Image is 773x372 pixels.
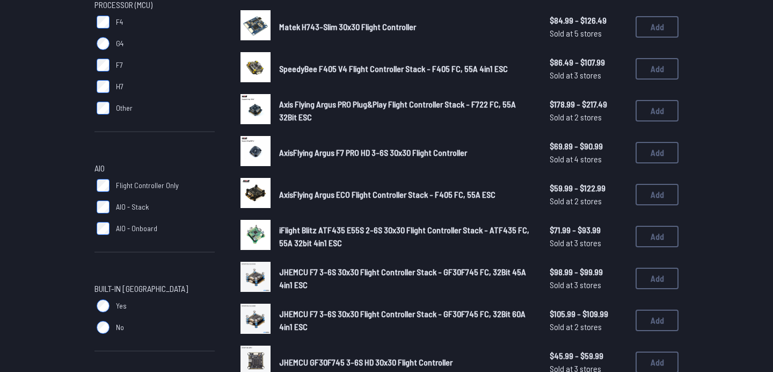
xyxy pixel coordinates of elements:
span: JHEMCU F7 3-6S 30x30 Flight Controller Stack - GF30F745 FC, 32Bit 45A 4in1 ESC [279,267,526,290]
a: SpeedyBee F405 V4 Flight Controller Stack - F405 FC, 55A 4in1 ESC [279,62,533,75]
span: $59.99 - $122.99 [550,182,627,195]
span: No [116,322,124,333]
a: image [240,262,271,295]
button: Add [636,100,679,121]
span: $69.89 - $90.99 [550,140,627,153]
button: Add [636,268,679,289]
button: Add [636,58,679,80]
span: Sold at 3 stores [550,237,627,249]
a: image [240,304,271,337]
span: JHEMCU GF30F745 3-6S HD 30x30 Flight Controller [279,357,453,367]
span: Matek H743-Slim 30x30 Flight Controller [279,22,416,32]
input: AIO - Onboard [97,222,110,235]
input: No [97,321,110,334]
a: JHEMCU F7 3-6S 30x30 Flight Controller Stack - GF30F745 FC, 32Bit 45A 4in1 ESC [279,266,533,291]
span: Sold at 3 stores [550,69,627,82]
a: iFlight Blitz ATF435 E55S 2-6S 30x30 Flight Controller Stack - ATF435 FC, 55A 32bit 4in1 ESC [279,224,533,249]
input: Yes [97,299,110,312]
span: $178.99 - $217.49 [550,98,627,111]
span: AxisFlying Argus F7 PRO HD 3-6S 30x30 Flight Controller [279,147,467,158]
span: AIO [94,162,105,175]
button: Add [636,310,679,331]
a: image [240,10,271,44]
span: F7 [116,60,123,70]
button: Add [636,142,679,163]
img: image [240,178,271,208]
span: Sold at 2 stores [550,111,627,124]
button: Add [636,184,679,205]
span: $98.99 - $99.99 [550,266,627,278]
span: $71.99 - $93.99 [550,224,627,237]
span: Sold at 2 stores [550,320,627,333]
span: $86.49 - $107.99 [550,56,627,69]
span: Built-in [GEOGRAPHIC_DATA] [94,282,188,295]
a: AxisFlying Argus ECO Flight Controller Stack - F405 FC, 55A ESC [279,188,533,201]
img: image [240,10,271,40]
span: Sold at 5 stores [550,27,627,40]
button: Add [636,16,679,38]
span: Other [116,103,133,113]
a: Matek H743-Slim 30x30 Flight Controller [279,20,533,33]
img: image [240,262,271,292]
input: AIO - Stack [97,201,110,213]
input: F7 [97,59,110,71]
span: $105.99 - $109.99 [550,307,627,320]
span: SpeedyBee F405 V4 Flight Controller Stack - F405 FC, 55A 4in1 ESC [279,63,508,74]
span: AxisFlying Argus ECO Flight Controller Stack - F405 FC, 55A ESC [279,189,495,199]
input: G4 [97,37,110,50]
img: image [240,220,271,250]
a: image [240,136,271,169]
span: Sold at 4 stores [550,153,627,166]
a: image [240,94,271,127]
img: image [240,136,271,166]
span: H7 [116,81,123,92]
a: AxisFlying Argus F7 PRO HD 3-6S 30x30 Flight Controller [279,146,533,159]
span: AIO - Stack [116,202,149,212]
a: JHEMCU F7 3-6S 30x30 Flight Controller Stack - GF30F745 FC, 32Bit 60A 4in1 ESC [279,307,533,333]
span: JHEMCU F7 3-6S 30x30 Flight Controller Stack - GF30F745 FC, 32Bit 60A 4in1 ESC [279,309,526,332]
span: Axis Flying Argus PRO Plug&Play Flight Controller Stack - F722 FC, 55A 32Bit ESC [279,99,516,122]
a: image [240,178,271,211]
span: Flight Controller Only [116,180,179,191]
img: image [240,52,271,82]
a: image [240,52,271,85]
a: JHEMCU GF30F745 3-6S HD 30x30 Flight Controller [279,356,533,369]
span: $84.99 - $126.49 [550,14,627,27]
input: Other [97,102,110,115]
img: image [240,304,271,334]
span: AIO - Onboard [116,223,157,234]
span: $45.99 - $59.99 [550,349,627,362]
span: Sold at 3 stores [550,278,627,291]
span: F4 [116,17,123,27]
input: F4 [97,16,110,28]
a: image [240,220,271,253]
span: Yes [116,301,127,311]
input: Flight Controller Only [97,179,110,192]
span: Sold at 2 stores [550,195,627,208]
span: iFlight Blitz ATF435 E55S 2-6S 30x30 Flight Controller Stack - ATF435 FC, 55A 32bit 4in1 ESC [279,225,529,248]
a: Axis Flying Argus PRO Plug&Play Flight Controller Stack - F722 FC, 55A 32Bit ESC [279,98,533,124]
span: G4 [116,38,123,49]
button: Add [636,226,679,247]
input: H7 [97,80,110,93]
img: image [240,94,271,124]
